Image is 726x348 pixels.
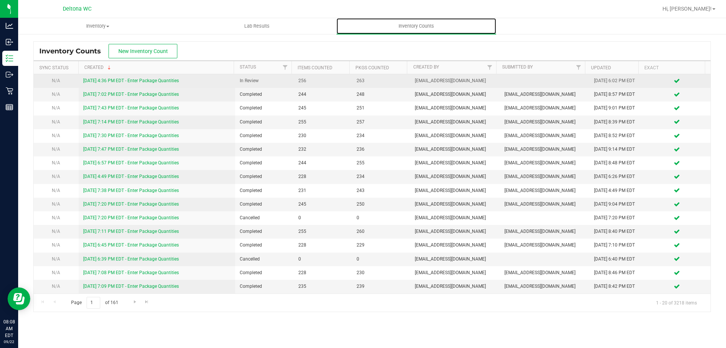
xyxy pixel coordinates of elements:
[357,91,406,98] span: 248
[84,65,112,70] a: Created
[240,64,256,70] a: Status
[52,105,60,111] span: N/A
[18,18,177,34] a: Inventory
[504,269,585,276] span: [EMAIL_ADDRESS][DOMAIN_NAME]
[19,23,177,30] span: Inventory
[594,119,639,126] div: [DATE] 8:39 PM EDT
[298,201,347,208] span: 245
[337,18,496,34] a: Inventory Counts
[298,256,347,263] span: 0
[298,173,347,180] span: 228
[65,297,124,309] span: Page of 161
[594,91,639,98] div: [DATE] 8:57 PM EDT
[504,228,585,235] span: [EMAIL_ADDRESS][DOMAIN_NAME]
[298,159,347,167] span: 244
[298,65,332,70] a: Items Counted
[415,242,495,249] span: [EMAIL_ADDRESS][DOMAIN_NAME]
[83,242,179,248] a: [DATE] 6:45 PM EDT - Enter Package Quantities
[52,201,60,207] span: N/A
[3,339,15,345] p: 09/22
[83,270,179,275] a: [DATE] 7:08 PM EDT - Enter Package Quantities
[504,201,585,208] span: [EMAIL_ADDRESS][DOMAIN_NAME]
[52,174,60,179] span: N/A
[279,61,292,74] a: Filter
[6,103,13,111] inline-svg: Reports
[52,92,60,97] span: N/A
[240,256,289,263] span: Cancelled
[52,147,60,152] span: N/A
[52,242,60,248] span: N/A
[83,119,179,125] a: [DATE] 7:14 PM EDT - Enter Package Quantities
[240,146,289,153] span: Completed
[594,187,639,194] div: [DATE] 4:49 PM EDT
[39,47,109,55] span: Inventory Counts
[388,23,444,30] span: Inventory Counts
[298,187,347,194] span: 231
[298,242,347,249] span: 228
[52,284,60,289] span: N/A
[141,297,152,307] a: Go to the last page
[240,283,289,290] span: Completed
[109,44,177,58] button: New Inventory Count
[240,77,289,84] span: In Review
[298,214,347,222] span: 0
[240,228,289,235] span: Completed
[415,187,495,194] span: [EMAIL_ADDRESS][DOMAIN_NAME]
[240,119,289,126] span: Completed
[298,105,347,112] span: 245
[594,201,639,208] div: [DATE] 9:04 PM EDT
[572,61,585,74] a: Filter
[83,188,179,193] a: [DATE] 7:38 PM EDT - Enter Package Quantities
[240,132,289,139] span: Completed
[63,6,92,12] span: Deltona WC
[504,173,585,180] span: [EMAIL_ADDRESS][DOMAIN_NAME]
[594,283,639,290] div: [DATE] 8:42 PM EDT
[52,78,60,83] span: N/A
[6,22,13,30] inline-svg: Analytics
[357,242,406,249] span: 229
[357,105,406,112] span: 251
[298,146,347,153] span: 232
[39,65,68,70] a: Sync Status
[240,201,289,208] span: Completed
[298,91,347,98] span: 244
[87,297,100,309] input: 1
[6,87,13,95] inline-svg: Retail
[52,215,60,220] span: N/A
[83,284,179,289] a: [DATE] 7:09 PM EDT - Enter Package Quantities
[355,65,389,70] a: Pkgs Counted
[240,214,289,222] span: Cancelled
[357,132,406,139] span: 234
[240,269,289,276] span: Completed
[357,77,406,84] span: 263
[240,159,289,167] span: Completed
[83,174,179,179] a: [DATE] 4:49 PM EDT - Enter Package Quantities
[357,283,406,290] span: 239
[83,215,179,220] a: [DATE] 7:20 PM EDT - Enter Package Quantities
[413,64,439,70] a: Created By
[357,159,406,167] span: 255
[6,55,13,62] inline-svg: Inventory
[415,105,495,112] span: [EMAIL_ADDRESS][DOMAIN_NAME]
[504,119,585,126] span: [EMAIL_ADDRESS][DOMAIN_NAME]
[504,91,585,98] span: [EMAIL_ADDRESS][DOMAIN_NAME]
[415,119,495,126] span: [EMAIL_ADDRESS][DOMAIN_NAME]
[504,187,585,194] span: [EMAIL_ADDRESS][DOMAIN_NAME]
[52,160,60,165] span: N/A
[415,214,495,222] span: [EMAIL_ADDRESS][DOMAIN_NAME]
[52,270,60,275] span: N/A
[594,269,639,276] div: [DATE] 8:46 PM EDT
[357,187,406,194] span: 243
[357,146,406,153] span: 236
[415,91,495,98] span: [EMAIL_ADDRESS][DOMAIN_NAME]
[415,201,495,208] span: [EMAIL_ADDRESS][DOMAIN_NAME]
[52,133,60,138] span: N/A
[298,132,347,139] span: 230
[415,228,495,235] span: [EMAIL_ADDRESS][DOMAIN_NAME]
[52,256,60,262] span: N/A
[504,283,585,290] span: [EMAIL_ADDRESS][DOMAIN_NAME]
[504,159,585,167] span: [EMAIL_ADDRESS][DOMAIN_NAME]
[298,283,347,290] span: 235
[483,61,496,74] a: Filter
[504,242,585,249] span: [EMAIL_ADDRESS][DOMAIN_NAME]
